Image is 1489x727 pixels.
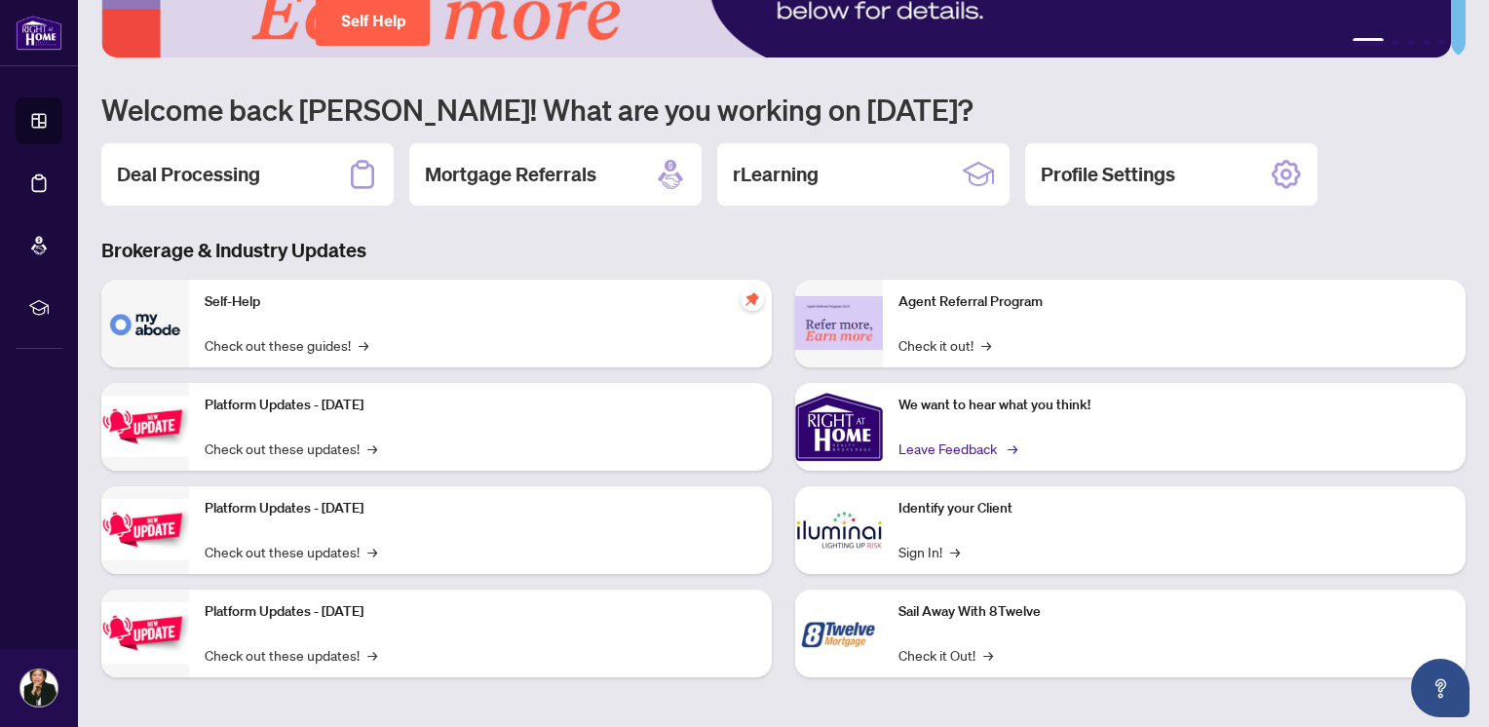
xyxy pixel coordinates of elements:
h2: Mortgage Referrals [425,161,596,188]
h2: Profile Settings [1041,161,1175,188]
img: Platform Updates - July 8, 2025 [101,499,189,560]
img: Profile Icon [20,670,57,707]
a: Check out these guides!→ [205,334,368,356]
span: Self Help [341,12,406,30]
p: Platform Updates - [DATE] [205,498,756,519]
span: → [983,644,993,666]
span: → [367,541,377,562]
a: Leave Feedback→ [898,438,1014,459]
a: Check out these updates!→ [205,644,377,666]
a: Sign In!→ [898,541,960,562]
p: Sail Away With 8Twelve [898,601,1450,623]
button: Open asap [1411,659,1470,717]
img: logo [16,15,62,51]
img: We want to hear what you think! [795,383,883,471]
p: Platform Updates - [DATE] [205,601,756,623]
a: Check it out!→ [898,334,991,356]
p: Platform Updates - [DATE] [205,395,756,416]
p: We want to hear what you think! [898,395,1450,416]
h2: rLearning [733,161,819,188]
button: 1 [1353,38,1384,46]
span: → [950,541,960,562]
button: 3 [1407,38,1415,46]
img: Platform Updates - June 23, 2025 [101,602,189,664]
span: → [367,438,377,459]
a: Check it Out!→ [898,644,993,666]
img: Identify your Client [795,486,883,574]
img: Self-Help [101,280,189,367]
button: 2 [1392,38,1399,46]
span: → [1008,438,1017,459]
a: Check out these updates!→ [205,541,377,562]
img: Platform Updates - July 21, 2025 [101,396,189,457]
img: Sail Away With 8Twelve [795,590,883,677]
span: pushpin [741,287,764,311]
p: Agent Referral Program [898,291,1450,313]
span: → [359,334,368,356]
p: Identify your Client [898,498,1450,519]
p: Self-Help [205,291,756,313]
span: → [981,334,991,356]
img: Agent Referral Program [795,296,883,350]
button: 4 [1423,38,1431,46]
h3: Brokerage & Industry Updates [101,237,1466,264]
h1: Welcome back [PERSON_NAME]! What are you working on [DATE]? [101,91,1466,128]
a: Check out these updates!→ [205,438,377,459]
span: → [367,644,377,666]
h2: Deal Processing [117,161,260,188]
button: 5 [1438,38,1446,46]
